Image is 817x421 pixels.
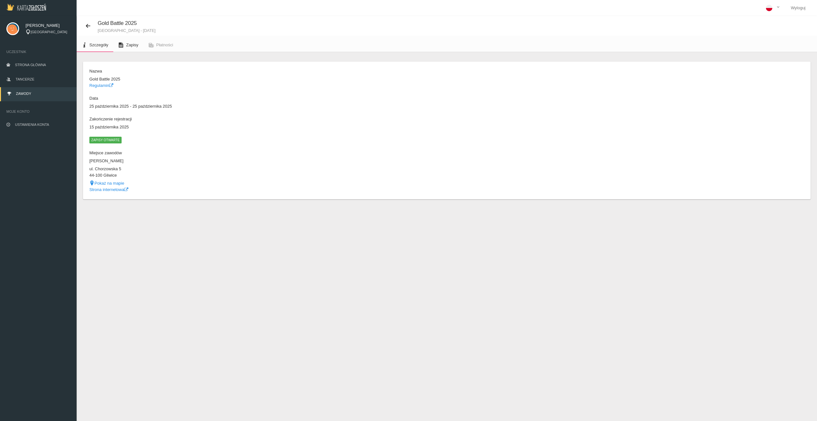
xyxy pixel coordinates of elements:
span: Zapisy [126,42,138,47]
img: Logo [6,4,46,11]
span: Szczegóły [89,42,108,47]
dt: Miejsce zawodów [89,150,444,156]
a: Płatności [144,38,178,52]
dt: Zakończenie rejestracji [89,116,444,122]
a: Pokaż na mapie [89,181,124,186]
dt: Data [89,95,444,102]
dd: 44-100 Gliwice [89,172,444,179]
span: Zapisy otwarte [89,137,122,143]
dd: Gold Battle 2025 [89,76,444,82]
dd: 25 października 2025 - 25 października 2025 [89,103,444,110]
span: Płatności [156,42,173,47]
span: Uczestnik [6,49,70,55]
span: Ustawienia konta [15,123,49,126]
span: Moje konto [6,108,70,115]
a: Regulamin [89,83,113,88]
span: Zawody [16,92,31,96]
dd: [PERSON_NAME] [89,158,444,164]
a: Szczegóły [77,38,113,52]
span: Gold Battle 2025 [98,20,137,26]
span: Tancerze [16,77,34,81]
dd: ul. Chorzowska 5 [89,166,444,172]
dt: Nazwa [89,68,444,74]
div: [GEOGRAPHIC_DATA] [26,29,70,35]
a: Zapisy otwarte [89,137,122,142]
span: [PERSON_NAME] [26,22,70,29]
dd: 15 października 2025 [89,124,444,130]
a: Strona internetowa [89,187,128,192]
small: [GEOGRAPHIC_DATA] - [DATE] [98,28,155,33]
span: Strona główna [15,63,46,67]
img: svg [6,22,19,35]
a: Zapisy [113,38,143,52]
